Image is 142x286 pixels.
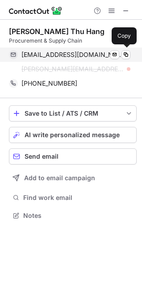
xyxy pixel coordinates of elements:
[9,37,137,45] div: Procurement & Supply Chain
[9,5,63,16] img: ContactOut v5.3.10
[21,65,124,73] span: [PERSON_NAME][EMAIL_ADDRESS][DOMAIN_NAME]
[21,79,77,87] span: [PHONE_NUMBER]
[9,127,137,143] button: AI write personalized message
[9,105,137,121] button: save-profile-one-click
[25,153,58,160] span: Send email
[25,110,121,117] div: Save to List / ATS / CRM
[24,174,95,182] span: Add to email campaign
[9,191,137,204] button: Find work email
[23,194,133,202] span: Find work email
[9,27,104,36] div: [PERSON_NAME] Thu Hang
[21,51,124,59] span: [EMAIL_ADDRESS][DOMAIN_NAME]
[9,170,137,186] button: Add to email campaign
[23,212,133,220] span: Notes
[9,209,137,222] button: Notes
[25,131,120,139] span: AI write personalized message
[9,148,137,165] button: Send email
